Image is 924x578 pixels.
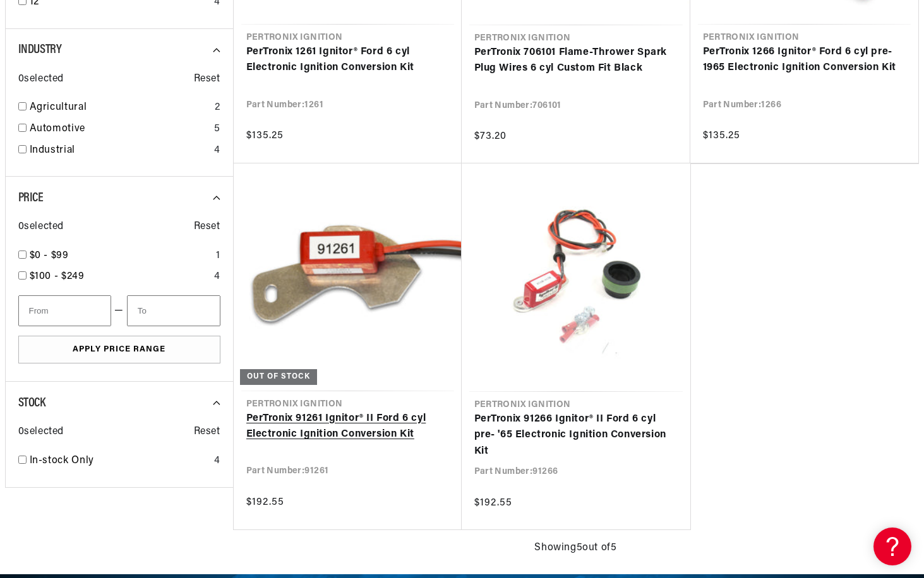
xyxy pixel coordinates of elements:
[18,424,64,440] span: 0 selected
[214,121,220,138] div: 5
[474,45,678,77] a: PerTronix 706101 Flame-Thrower Spark Plug Wires 6 cyl Custom Fit Black
[214,143,220,159] div: 4
[30,100,210,116] a: Agricultural
[30,453,209,469] a: In-stock Only
[474,411,678,460] a: PerTronix 91266 Ignitor® II Ford 6 cyl pre- '65 Electronic Ignition Conversion Kit
[30,121,209,138] a: Automotive
[214,453,220,469] div: 4
[18,219,64,235] span: 0 selected
[30,271,85,281] span: $100 - $249
[18,192,44,204] span: Price
[127,295,220,326] input: To
[30,143,209,159] a: Industrial
[534,540,616,557] span: Showing 5 out of 5
[30,251,69,261] span: $0 - $99
[18,397,45,410] span: Stock
[18,336,220,364] button: Apply Price Range
[194,71,220,88] span: Reset
[18,71,64,88] span: 0 selected
[216,248,220,264] div: 1
[703,44,906,76] a: PerTronix 1266 Ignitor® Ford 6 cyl pre-1965 Electronic Ignition Conversion Kit
[214,269,220,285] div: 4
[18,295,112,326] input: From
[114,303,124,319] span: —
[18,44,62,56] span: Industry
[215,100,220,116] div: 2
[246,44,449,76] a: PerTronix 1261 Ignitor® Ford 6 cyl Electronic Ignition Conversion Kit
[194,424,220,440] span: Reset
[194,219,220,235] span: Reset
[246,411,449,443] a: PerTronix 91261 Ignitor® II Ford 6 cyl Electronic Ignition Conversion Kit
